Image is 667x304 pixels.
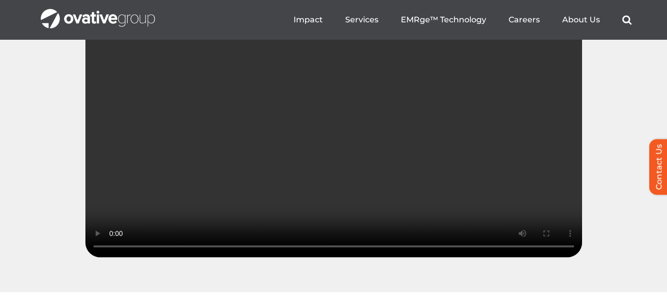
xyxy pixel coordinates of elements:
a: EMRge™ Technology [401,15,486,25]
a: Careers [509,15,540,25]
video: Sorry, your browser doesn't support embedded videos. [85,9,582,257]
a: Impact [294,15,323,25]
nav: Menu [294,4,632,36]
a: OG_Full_horizontal_WHT [41,8,155,17]
a: About Us [562,15,600,25]
a: Search [622,15,632,25]
a: Services [345,15,378,25]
